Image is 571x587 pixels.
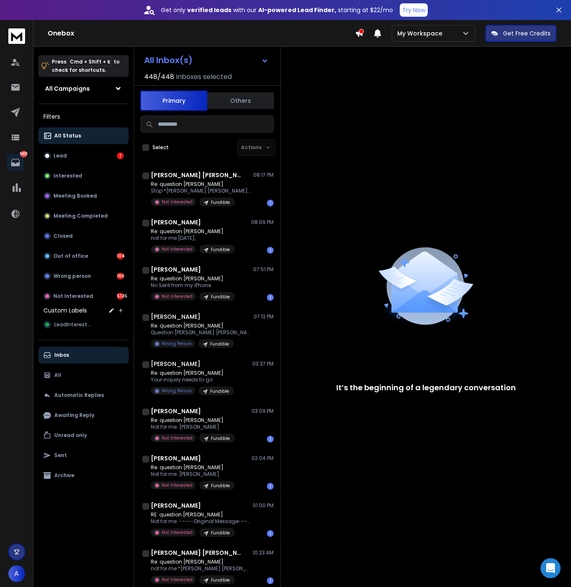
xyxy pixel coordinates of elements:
[251,455,274,462] p: 02:04 PM
[151,559,251,565] p: Re: question [PERSON_NAME]
[53,152,67,159] p: Lead
[162,435,193,441] p: Not Interested
[54,452,67,459] p: Sent
[211,483,230,489] p: Fundible
[162,246,193,252] p: Not Interested
[253,549,274,556] p: 10:23 AM
[151,282,235,289] p: No Sent from my iPhone
[207,91,274,110] button: Others
[38,288,129,305] button: Not Interested5135
[211,246,230,253] p: Fundible
[211,530,230,536] p: Fundible
[151,511,251,518] p: RE: question [PERSON_NAME]
[251,219,274,226] p: 08:09 PM
[43,306,87,315] h3: Custom Labels
[151,549,243,557] h1: [PERSON_NAME] [PERSON_NAME]
[151,188,251,194] p: Stop *[PERSON_NAME] [PERSON_NAME]* Co-CEO |
[187,6,231,14] strong: verified leads
[258,6,336,14] strong: AI-powered Lead Finder,
[162,577,193,583] p: Not Interested
[267,247,274,254] div: 1
[38,248,129,264] button: Out of office104
[54,132,81,139] p: All Status
[7,154,24,171] a: 5403
[54,432,87,439] p: Unread only
[38,168,129,184] button: Interested
[151,181,251,188] p: Re: question [PERSON_NAME]
[211,199,230,206] p: Fundible
[20,151,27,158] p: 5403
[48,28,355,38] h1: Onebox
[137,52,275,69] button: All Inbox(s)
[69,57,112,66] span: Cmd + Shift + k
[402,6,425,14] p: Try Now
[211,577,230,583] p: Fundible
[38,447,129,464] button: Sent
[485,25,556,42] button: Get Free Credits
[161,6,393,14] p: Get only with our starting at $22/mo
[162,388,192,394] p: Wrong Person
[151,518,251,525] p: Not for me. -----Original Message-----
[117,253,124,259] div: 104
[45,84,90,93] h1: All Campaigns
[52,58,119,74] p: Press to check for shortcuts.
[117,293,124,300] div: 5135
[503,29,551,38] p: Get Free Credits
[176,72,232,82] h3: Inboxes selected
[38,367,129,384] button: All
[151,313,200,321] h1: [PERSON_NAME]
[267,436,274,442] div: 1
[38,467,129,484] button: Archive
[38,111,129,122] h3: Filters
[267,294,274,301] div: 1
[151,424,235,430] p: Not for me. [PERSON_NAME]
[38,387,129,404] button: Automatic Replies
[38,347,129,363] button: Inbox
[53,213,108,219] p: Meeting Completed
[151,376,234,383] p: Your inquiry needs to go
[117,273,124,280] div: 160
[38,188,129,204] button: Meeting Booked
[53,193,97,199] p: Meeting Booked
[151,329,251,336] p: Question [PERSON_NAME] [PERSON_NAME] SilverWater
[253,502,274,509] p: 01:00 PM
[162,482,193,488] p: Not Interested
[53,273,91,280] p: Wrong person
[8,565,25,582] button: A
[253,172,274,178] p: 08:17 PM
[38,316,129,333] button: LeadInterested
[54,372,61,379] p: All
[54,352,69,358] p: Inbox
[151,228,235,235] p: Re: question [PERSON_NAME]
[162,293,193,300] p: Not Interested
[252,361,274,367] p: 03:37 PM
[53,173,82,179] p: Interested
[162,199,193,205] p: Not Interested
[151,360,200,368] h1: [PERSON_NAME]
[38,127,129,144] button: All Status
[38,407,129,424] button: Awaiting Reply
[144,72,174,82] span: 448 / 448
[400,3,428,17] button: Try Now
[267,577,274,584] div: 1
[253,266,274,273] p: 07:51 PM
[151,471,235,478] p: Not for me. [PERSON_NAME]
[162,529,193,536] p: Not Interested
[38,228,129,244] button: Closed
[336,382,516,394] p: It’s the beginning of a legendary conversation
[8,28,25,44] img: logo
[54,392,104,399] p: Automatic Replies
[54,321,94,328] span: LeadInterested
[152,144,169,151] label: Select
[267,530,274,537] div: 1
[54,412,94,419] p: Awaiting Reply
[38,268,129,285] button: Wrong person160
[140,91,207,111] button: Primary
[151,323,251,329] p: Re: question [PERSON_NAME]
[162,341,192,347] p: Wrong Person
[541,558,561,578] div: Open Intercom Messenger
[267,200,274,206] div: 1
[211,435,230,442] p: Fundible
